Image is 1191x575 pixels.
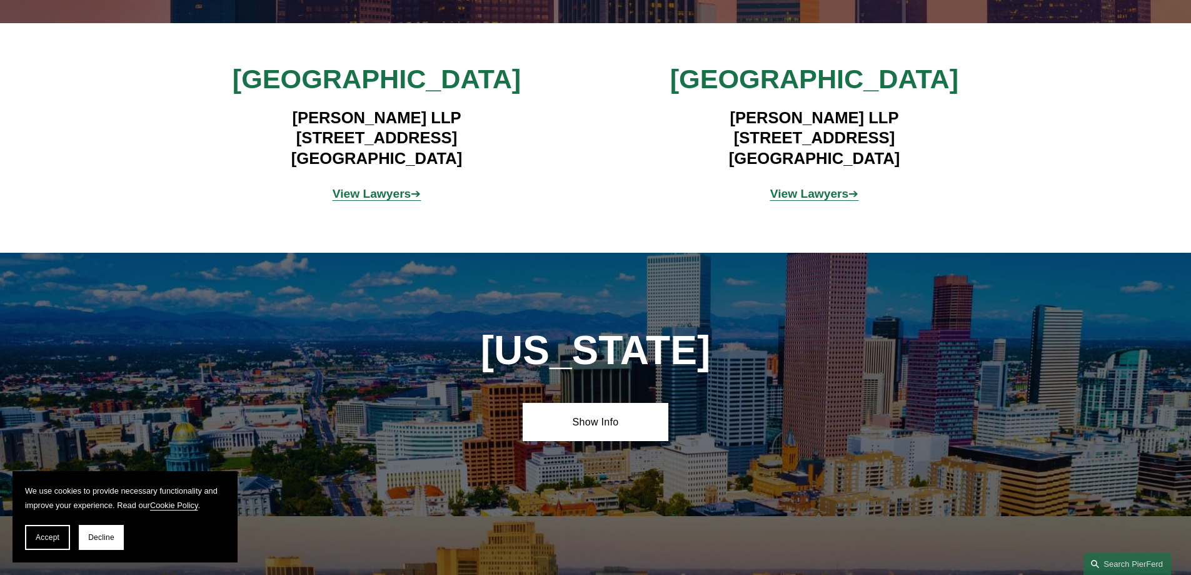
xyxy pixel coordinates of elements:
span: Accept [36,533,59,542]
span: [GEOGRAPHIC_DATA] [233,64,521,94]
button: Decline [79,525,124,550]
p: We use cookies to provide necessary functionality and improve your experience. Read our . [25,484,225,512]
h4: [PERSON_NAME] LLP [STREET_ADDRESS] [GEOGRAPHIC_DATA] [194,108,559,168]
a: Search this site [1083,553,1171,575]
a: Show Info [523,403,668,440]
h4: [PERSON_NAME] LLP [STREET_ADDRESS] [GEOGRAPHIC_DATA] [632,108,997,168]
strong: View Lawyers [770,187,849,200]
a: View Lawyers➔ [333,187,421,200]
button: Accept [25,525,70,550]
span: ➔ [333,187,421,200]
section: Cookie banner [13,471,238,562]
span: [GEOGRAPHIC_DATA] [670,64,958,94]
h1: [US_STATE] [413,328,778,374]
a: Cookie Policy [150,501,198,510]
a: View Lawyers➔ [770,187,859,200]
span: ➔ [770,187,859,200]
span: Decline [88,533,114,542]
strong: View Lawyers [333,187,411,200]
